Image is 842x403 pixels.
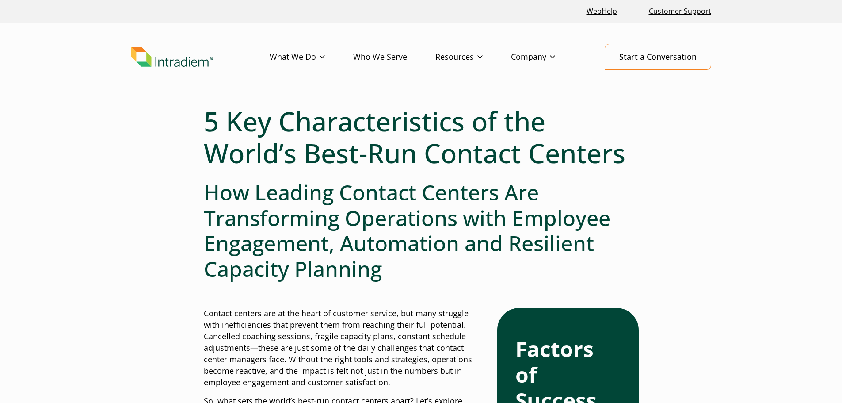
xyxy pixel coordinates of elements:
a: Start a Conversation [605,44,711,70]
a: Link to homepage of Intradiem [131,47,270,67]
a: Company [511,44,583,70]
h2: How Leading Contact Centers Are Transforming Operations with Employee Engagement, Automation and ... [204,180,639,281]
img: Intradiem [131,47,213,67]
a: What We Do [270,44,353,70]
a: Link opens in a new window [583,2,621,21]
a: Resources [435,44,511,70]
h1: 5 Key Characteristics of the World’s Best-Run Contact Centers [204,105,639,169]
a: Who We Serve [353,44,435,70]
a: Customer Support [645,2,715,21]
p: Contact centers are at the heart of customer service, but many struggle with inefficiencies that ... [204,308,484,388]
